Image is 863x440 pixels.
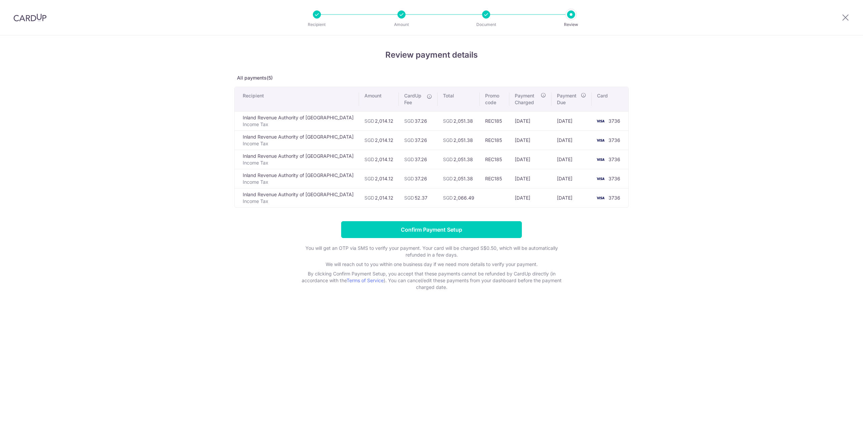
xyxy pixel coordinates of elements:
td: 2,051.38 [438,130,480,150]
td: [DATE] [552,130,592,150]
th: Card [592,87,628,111]
td: [DATE] [552,188,592,207]
span: SGD [443,156,453,162]
td: 2,014.12 [359,169,399,188]
span: 3736 [608,195,620,201]
img: CardUp [13,13,47,22]
span: 3736 [608,118,620,124]
img: <span class="translation_missing" title="translation missing: en.account_steps.new_confirm_form.b... [594,136,607,144]
iframe: Opens a widget where you can find more information [820,420,856,437]
td: [DATE] [509,111,552,130]
td: REC185 [480,111,509,130]
span: CardUp Fee [404,92,423,106]
td: 2,014.12 [359,111,399,130]
td: 2,051.38 [438,150,480,169]
span: SGD [404,195,414,201]
span: SGD [404,118,414,124]
span: SGD [364,137,374,143]
p: Income Tax [243,140,354,147]
td: 37.26 [399,150,438,169]
td: [DATE] [552,169,592,188]
td: 2,051.38 [438,111,480,130]
p: Income Tax [243,159,354,166]
img: <span class="translation_missing" title="translation missing: en.account_steps.new_confirm_form.b... [594,175,607,183]
span: SGD [443,195,453,201]
td: 37.26 [399,130,438,150]
td: REC185 [480,169,509,188]
span: SGD [404,137,414,143]
td: REC185 [480,150,509,169]
p: Recipient [292,21,342,28]
p: Amount [377,21,426,28]
th: Total [438,87,480,111]
p: You will get an OTP via SMS to verify your payment. Your card will be charged S$0.50, which will ... [297,245,566,258]
p: We will reach out to you within one business day if we need more details to verify your payment. [297,261,566,268]
p: By clicking Confirm Payment Setup, you accept that these payments cannot be refunded by CardUp di... [297,270,566,291]
td: [DATE] [509,150,552,169]
span: SGD [364,118,374,124]
h4: Review payment details [234,49,629,61]
p: Income Tax [243,179,354,185]
a: Terms of Service [347,277,384,283]
td: [DATE] [552,150,592,169]
p: Income Tax [243,198,354,205]
span: 3736 [608,156,620,162]
span: SGD [404,176,414,181]
span: 3736 [608,176,620,181]
td: 37.26 [399,111,438,130]
td: 2,014.12 [359,130,399,150]
p: All payments(5) [234,75,629,81]
span: SGD [364,195,374,201]
span: SGD [404,156,414,162]
span: Payment Charged [515,92,539,106]
td: REC185 [480,130,509,150]
p: Review [546,21,596,28]
td: Inland Revenue Authority of [GEOGRAPHIC_DATA] [235,188,359,207]
td: 2,014.12 [359,150,399,169]
th: Recipient [235,87,359,111]
p: Document [461,21,511,28]
input: Confirm Payment Setup [341,221,522,238]
td: Inland Revenue Authority of [GEOGRAPHIC_DATA] [235,150,359,169]
td: 2,014.12 [359,188,399,207]
span: SGD [364,176,374,181]
td: [DATE] [509,169,552,188]
span: Payment Due [557,92,579,106]
span: SGD [364,156,374,162]
td: 37.26 [399,169,438,188]
td: 52.37 [399,188,438,207]
td: Inland Revenue Authority of [GEOGRAPHIC_DATA] [235,130,359,150]
th: Promo code [480,87,509,111]
td: Inland Revenue Authority of [GEOGRAPHIC_DATA] [235,169,359,188]
span: SGD [443,118,453,124]
td: 2,051.38 [438,169,480,188]
img: <span class="translation_missing" title="translation missing: en.account_steps.new_confirm_form.b... [594,155,607,164]
td: [DATE] [509,188,552,207]
p: Income Tax [243,121,354,128]
td: Inland Revenue Authority of [GEOGRAPHIC_DATA] [235,111,359,130]
span: 3736 [608,137,620,143]
img: <span class="translation_missing" title="translation missing: en.account_steps.new_confirm_form.b... [594,117,607,125]
td: 2,066.49 [438,188,480,207]
span: SGD [443,176,453,181]
th: Amount [359,87,399,111]
td: [DATE] [509,130,552,150]
td: [DATE] [552,111,592,130]
span: SGD [443,137,453,143]
img: <span class="translation_missing" title="translation missing: en.account_steps.new_confirm_form.b... [594,194,607,202]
